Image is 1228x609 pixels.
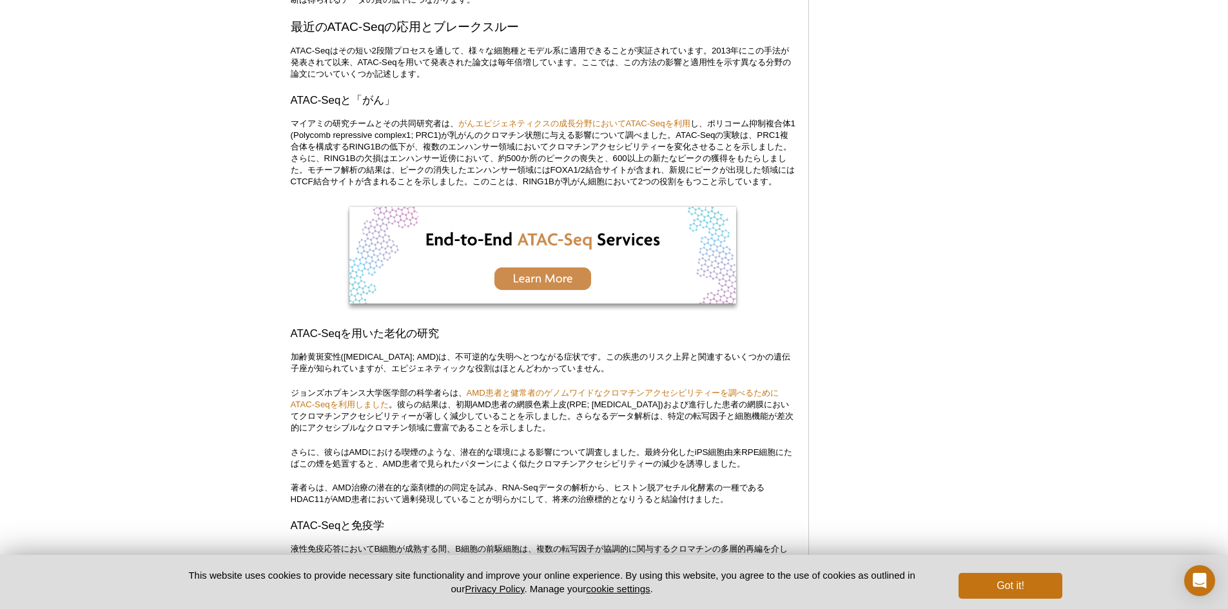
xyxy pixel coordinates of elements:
[349,207,736,304] img: Standard ATAC-Seq services
[959,573,1062,599] button: Got it!
[291,543,795,578] p: 液性免疫応答においてB細胞が成熟する間、B細胞の前駆細胞は、複数の転写因子が協調的に関与するクロマチンの多層的再編を介して大規模に表現型を変化させます。コーネル大学の研究者およびその共著者らは ...
[291,387,795,434] p: ジョンズホプキンス大学医学部の科学者らは、 。彼らの結果は、初期AMD患者の網膜色素上皮(RPE; [MEDICAL_DATA])および進行した患者の網膜においてクロマチンアクセシビリティーが著...
[291,351,795,374] p: 加齢黄斑変性([MEDICAL_DATA]; AMD)は、不可逆的な失明へとつながる症状です。この疾患のリスク上昇と関連するいくつかの遺伝子座が知られていますが、エピジェネティックな役割はほとん...
[465,583,524,594] a: Privacy Policy
[291,93,795,108] h3: ATAC-Seqと「がん」
[458,119,690,128] a: がんエピジェネティクスの成長分野においてATAC-Seqを利用
[291,45,795,80] p: ATAC‐Seqはその短い2段階プロセスを通して、様々な細胞種とモデル系に適用できることが実証されています。2013年にこの手法が発表されて以来、ATAC-Seqを用いて発表された論文は毎年倍増...
[1184,565,1215,596] div: Open Intercom Messenger
[291,326,795,342] h3: ATAC-Seqを用いた老化の研究
[291,518,795,534] h3: ATAC-Seqと免疫学
[291,388,779,409] a: AMD患者と健常者のゲノムワイドなクロマチンアクセシビリティーを調べるためにATAC-Seqを利用しました
[166,568,938,595] p: This website uses cookies to provide necessary site functionality and improve your online experie...
[291,118,795,188] p: マイアミの研究チームとその共同研究者は、 し、ポリコーム抑制複合体1 (Polycomb repressive complex1; PRC1)が乳がんのクロマチン状態に与える影響について調べまし...
[291,18,795,35] h2: 最近のATAC-Seqの応用とブレークスルー
[291,482,795,505] p: 著者らは、AMD治療の潜在的な薬剤標的の同定を試み、RNA-Seqデータの解析から、ヒストン脱アセチル化酵素の一種であるHDAC11がAMD患者において過剰発現していることが明らかにして、将来の...
[291,447,795,470] p: さらに、彼らはAMDにおける喫煙のような、潜在的な環境による影響について調査しました。最終分化したiPS細胞由来RPE細胞にたばこの煙を処置すると、AMD患者で見られたパターンによく似たクロマチ...
[586,583,650,594] button: cookie settings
